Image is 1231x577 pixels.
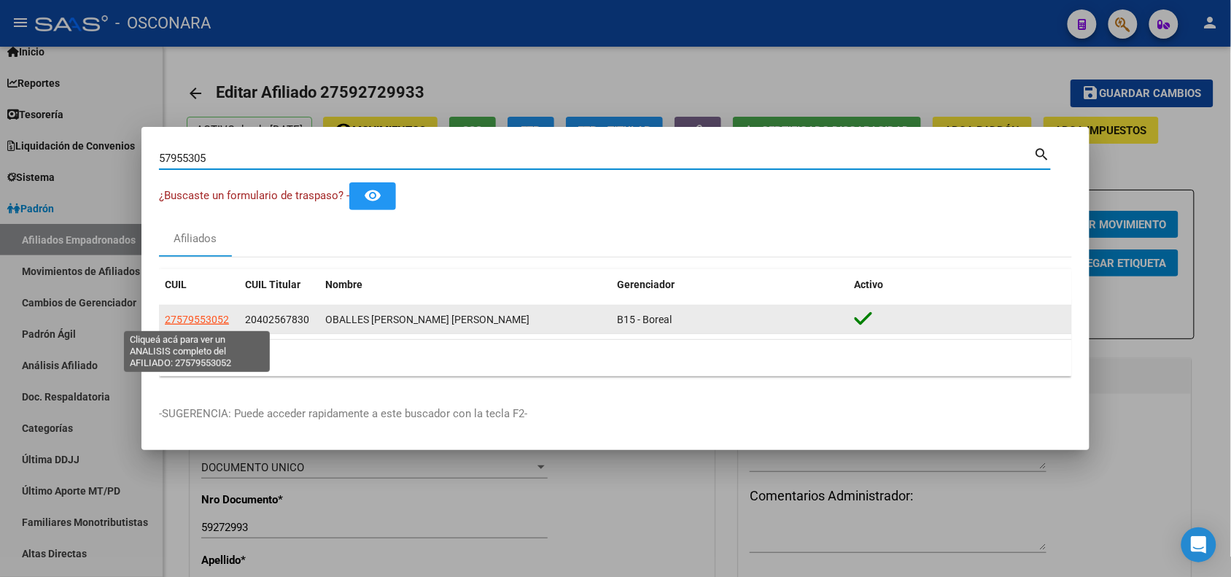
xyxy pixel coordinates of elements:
datatable-header-cell: CUIL Titular [239,269,319,301]
div: Afiliados [174,231,217,247]
span: Nombre [325,279,362,290]
div: 1 total [159,340,1072,376]
p: -SUGERENCIA: Puede acceder rapidamente a este buscador con la tecla F2- [159,406,1072,422]
span: B15 - Boreal [617,314,672,325]
span: CUIL [165,279,187,290]
datatable-header-cell: Activo [849,269,1072,301]
mat-icon: remove_red_eye [364,187,381,204]
span: Activo [855,279,884,290]
span: 20402567830 [245,314,309,325]
div: OBALLES [PERSON_NAME] [PERSON_NAME] [325,311,605,328]
datatable-header-cell: Nombre [319,269,611,301]
span: ¿Buscaste un formulario de traspaso? - [159,189,349,202]
span: Gerenciador [617,279,675,290]
mat-icon: search [1034,144,1051,162]
span: CUIL Titular [245,279,300,290]
datatable-header-cell: CUIL [159,269,239,301]
datatable-header-cell: Gerenciador [611,269,849,301]
span: 27579553052 [165,314,229,325]
div: Open Intercom Messenger [1181,527,1216,562]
